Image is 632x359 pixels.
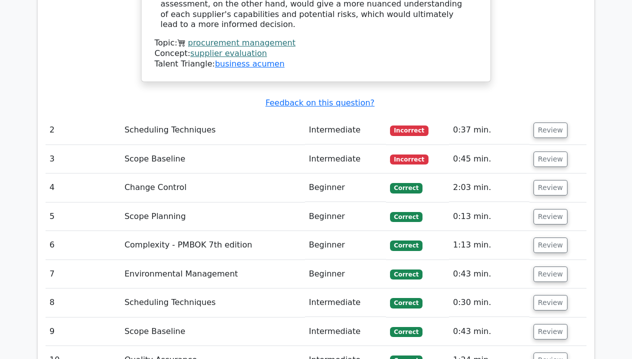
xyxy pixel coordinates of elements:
[265,98,374,107] a: Feedback on this question?
[449,145,529,173] td: 0:45 min.
[120,288,305,317] td: Scheduling Techniques
[449,317,529,346] td: 0:43 min.
[533,180,567,195] button: Review
[305,116,386,144] td: Intermediate
[390,212,422,222] span: Correct
[120,116,305,144] td: Scheduling Techniques
[154,38,477,48] div: Topic:
[120,202,305,231] td: Scope Planning
[120,173,305,202] td: Change Control
[305,260,386,288] td: Beginner
[45,202,120,231] td: 5
[533,237,567,253] button: Review
[45,145,120,173] td: 3
[305,173,386,202] td: Beginner
[533,324,567,339] button: Review
[449,202,529,231] td: 0:13 min.
[45,317,120,346] td: 9
[390,154,428,164] span: Incorrect
[533,209,567,224] button: Review
[305,231,386,259] td: Beginner
[154,48,477,59] div: Concept:
[533,266,567,282] button: Review
[305,202,386,231] td: Beginner
[45,116,120,144] td: 2
[45,288,120,317] td: 8
[190,48,267,58] a: supplier evaluation
[305,145,386,173] td: Intermediate
[449,288,529,317] td: 0:30 min.
[390,125,428,135] span: Incorrect
[390,240,422,250] span: Correct
[390,269,422,279] span: Correct
[449,116,529,144] td: 0:37 min.
[305,317,386,346] td: Intermediate
[390,183,422,193] span: Correct
[45,173,120,202] td: 4
[120,145,305,173] td: Scope Baseline
[120,231,305,259] td: Complexity - PMBOK 7th edition
[45,231,120,259] td: 6
[533,151,567,167] button: Review
[390,298,422,308] span: Correct
[45,260,120,288] td: 7
[305,288,386,317] td: Intermediate
[215,59,284,68] a: business acumen
[449,173,529,202] td: 2:03 min.
[449,260,529,288] td: 0:43 min.
[449,231,529,259] td: 1:13 min.
[533,122,567,138] button: Review
[390,327,422,337] span: Correct
[188,38,295,47] a: procurement management
[120,260,305,288] td: Environmental Management
[533,295,567,310] button: Review
[154,38,477,69] div: Talent Triangle:
[120,317,305,346] td: Scope Baseline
